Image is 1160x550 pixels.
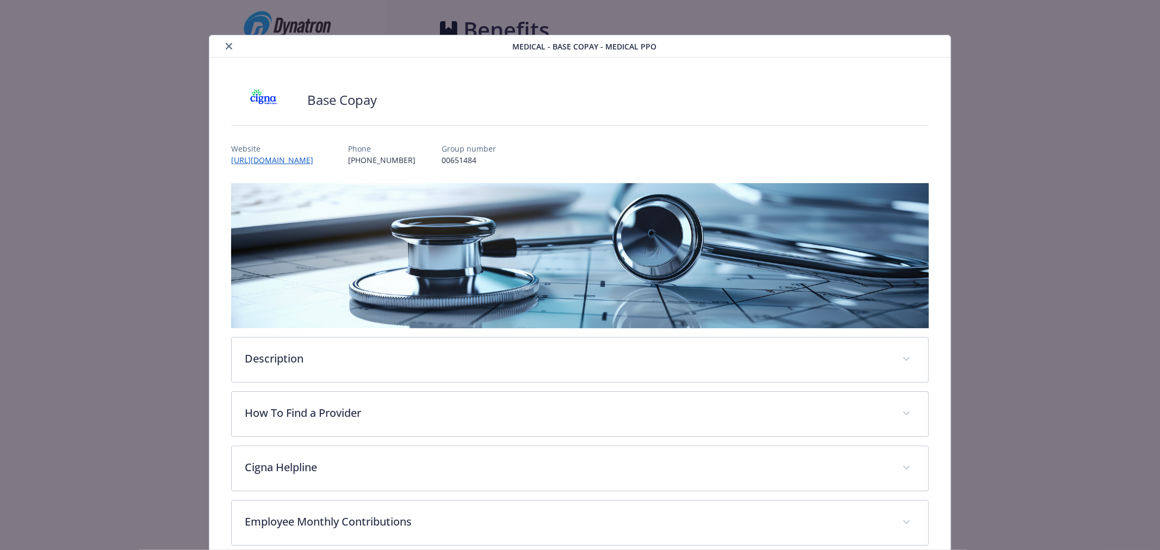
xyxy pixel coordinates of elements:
p: Phone [348,143,415,154]
img: CIGNA [231,84,296,116]
div: How To Find a Provider [232,392,928,436]
img: banner [231,183,929,328]
p: Cigna Helpline [245,459,889,476]
div: Employee Monthly Contributions [232,501,928,545]
div: Cigna Helpline [232,446,928,491]
span: Medical - Base Copay - Medical PPO [512,41,656,52]
h2: Base Copay [307,91,377,109]
button: close [222,40,235,53]
p: How To Find a Provider [245,405,889,421]
div: Description [232,337,928,382]
a: [URL][DOMAIN_NAME] [231,155,322,165]
p: Group number [442,143,496,154]
p: Description [245,351,889,367]
p: [PHONE_NUMBER] [348,154,415,166]
p: 00651484 [442,154,496,166]
p: Employee Monthly Contributions [245,514,889,530]
p: Website [231,143,322,154]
